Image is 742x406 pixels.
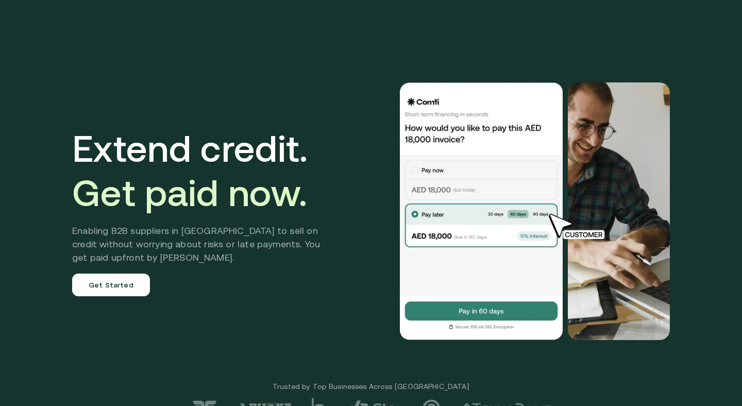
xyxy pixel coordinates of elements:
h2: Enabling B2B suppliers in [GEOGRAPHIC_DATA] to sell on credit without worrying about risks or lat... [72,224,335,264]
a: Get Started [72,274,150,296]
span: Get paid now. [72,172,307,214]
img: cursor [541,212,616,241]
img: Would you like to pay this AED 18,000.00 invoice? [399,82,564,340]
h1: Extend credit. [72,126,335,215]
img: Would you like to pay this AED 18,000.00 invoice? [568,82,670,340]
